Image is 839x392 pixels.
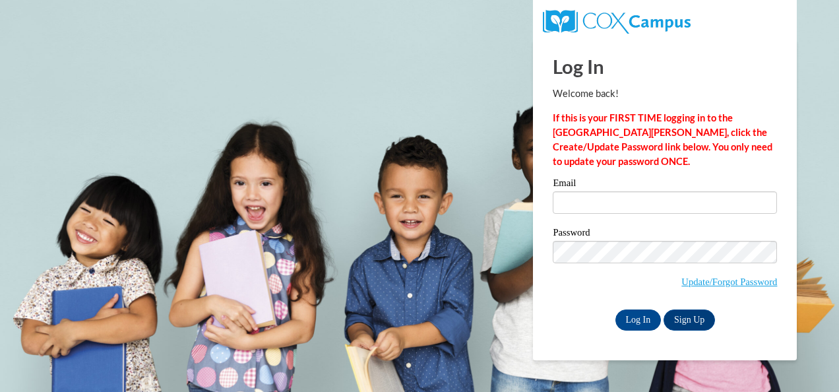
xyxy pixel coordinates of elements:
[553,228,777,241] label: Password
[553,86,777,101] p: Welcome back!
[553,112,772,167] strong: If this is your FIRST TIME logging in to the [GEOGRAPHIC_DATA][PERSON_NAME], click the Create/Upd...
[615,310,662,331] input: Log In
[543,15,690,26] a: COX Campus
[553,178,777,191] label: Email
[681,277,777,287] a: Update/Forgot Password
[553,53,777,80] h1: Log In
[664,310,715,331] a: Sign Up
[543,10,690,34] img: COX Campus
